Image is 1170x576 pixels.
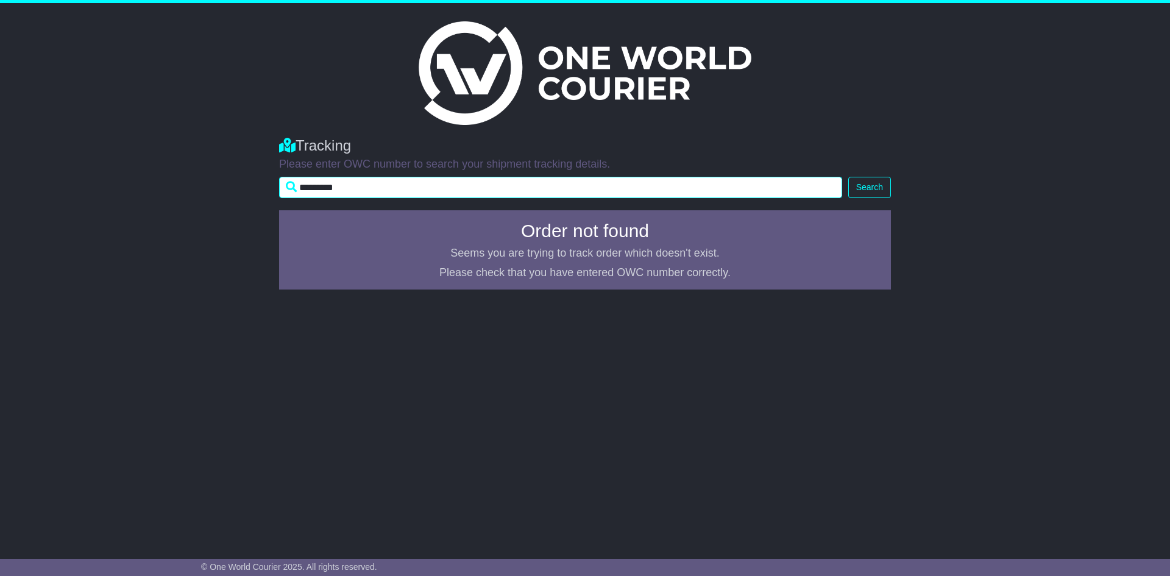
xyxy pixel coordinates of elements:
[279,137,891,155] div: Tracking
[848,177,891,198] button: Search
[286,247,884,260] p: Seems you are trying to track order which doesn't exist.
[201,562,377,572] span: © One World Courier 2025. All rights reserved.
[286,266,884,280] p: Please check that you have entered OWC number correctly.
[419,21,751,125] img: Light
[286,221,884,241] h4: Order not found
[279,158,891,171] p: Please enter OWC number to search your shipment tracking details.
